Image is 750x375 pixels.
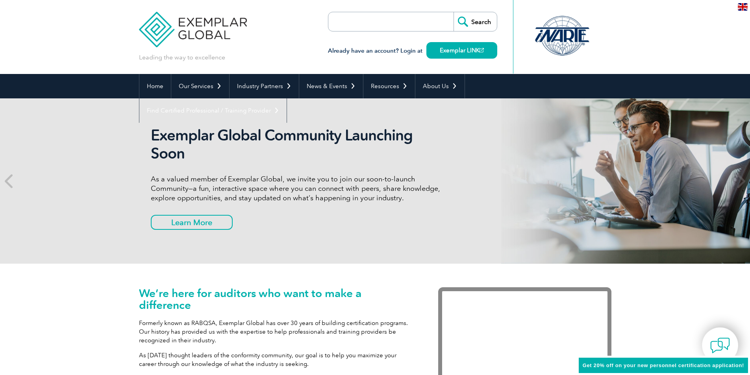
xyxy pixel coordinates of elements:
p: Formerly known as RABQSA, Exemplar Global has over 30 years of building certification programs. O... [139,319,415,345]
h1: We’re here for auditors who want to make a difference [139,287,415,311]
a: About Us [415,74,465,98]
p: As [DATE] thought leaders of the conformity community, our goal is to help you maximize your care... [139,351,415,368]
a: News & Events [299,74,363,98]
a: Industry Partners [230,74,299,98]
input: Search [454,12,497,31]
span: Get 20% off on your new personnel certification application! [583,362,744,368]
img: contact-chat.png [710,336,730,355]
p: As a valued member of Exemplar Global, we invite you to join our soon-to-launch Community—a fun, ... [151,174,446,203]
h3: Already have an account? Login at [328,46,497,56]
a: Home [139,74,171,98]
img: open_square.png [480,48,484,52]
a: Learn More [151,215,233,230]
a: Find Certified Professional / Training Provider [139,98,287,123]
a: Resources [363,74,415,98]
h2: Exemplar Global Community Launching Soon [151,126,446,163]
a: Exemplar LINK [426,42,497,59]
p: Leading the way to excellence [139,53,225,62]
img: en [738,3,748,11]
a: Our Services [171,74,229,98]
